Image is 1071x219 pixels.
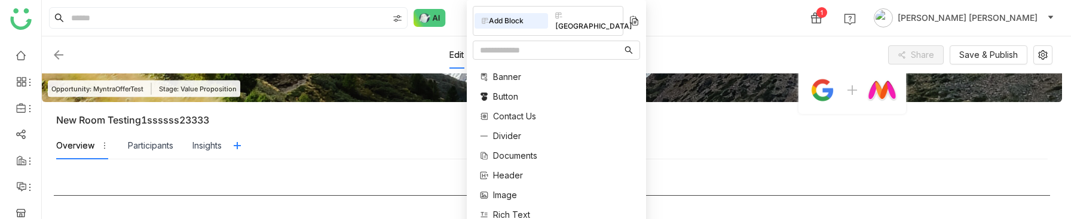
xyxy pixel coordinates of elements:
[449,41,464,69] div: Edit
[871,8,1057,27] button: [PERSON_NAME] [PERSON_NAME]
[493,129,521,142] span: Divider
[493,189,517,201] span: Image
[959,48,1018,61] span: Save & Publish
[816,7,827,18] div: 1
[192,139,222,152] div: Insights
[493,149,537,162] span: Documents
[10,8,32,30] img: logo
[493,90,518,103] span: Button
[844,13,856,25] img: help.svg
[159,84,237,94] span: Stage: Value Proposition
[493,110,536,122] span: Contact Us
[56,114,1062,126] div: New Room Testing1ssssss23333
[898,11,1038,24] span: [PERSON_NAME] [PERSON_NAME]
[950,45,1027,64] button: Save & Publish
[874,8,893,27] img: avatar
[56,139,94,152] div: Overview
[393,14,402,23] img: search-type.svg
[51,48,66,62] img: back.svg
[888,45,944,64] button: Share
[493,70,521,83] span: Banner
[475,13,548,29] div: Add Block
[493,169,523,181] span: Header
[548,8,622,34] div: [GEOGRAPHIC_DATA]
[414,9,446,27] img: ask-buddy-normal.svg
[128,139,173,152] div: Participants
[51,84,143,94] span: Opportunity: MyntraOfferTest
